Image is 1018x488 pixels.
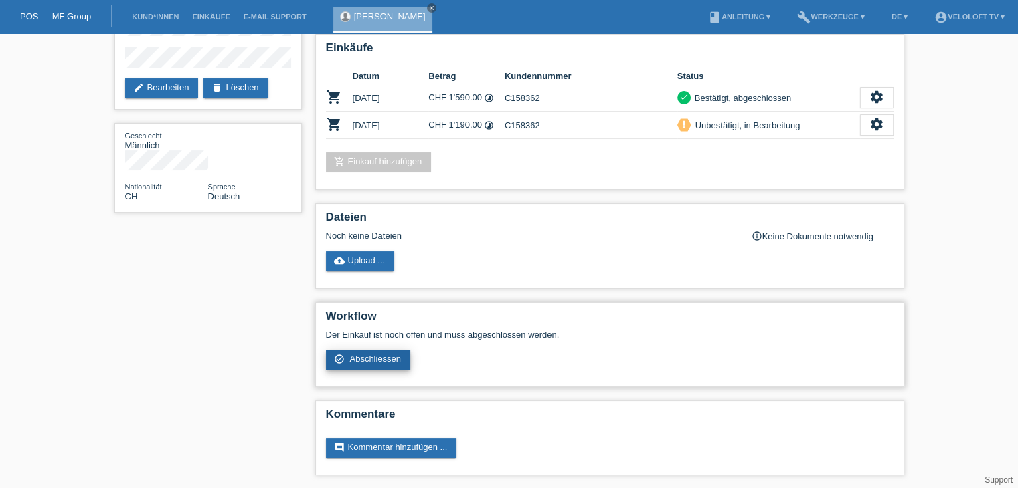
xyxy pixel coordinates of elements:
i: settings [869,90,884,104]
div: Bestätigt, abgeschlossen [691,91,792,105]
a: POS — MF Group [20,11,91,21]
div: Noch keine Dateien [326,231,735,241]
i: check [679,92,689,102]
h2: Workflow [326,310,894,330]
h2: Einkäufe [326,41,894,62]
div: Männlich [125,130,208,150]
i: settings [869,117,884,132]
i: edit [133,82,144,93]
i: Fixe Raten (24 Raten) [484,93,494,103]
i: delete [211,82,222,93]
td: C158362 [505,112,677,139]
td: [DATE] [353,112,429,139]
a: check_circle_outline Abschliessen [326,350,411,370]
span: Sprache [208,182,236,191]
th: Datum [353,68,429,84]
i: close [428,5,435,11]
i: POSP00027597 [326,116,342,132]
a: close [427,3,436,13]
i: add_shopping_cart [334,156,345,167]
a: Einkäufe [185,13,236,21]
span: Geschlecht [125,132,162,140]
div: Keine Dokumente notwendig [752,231,894,241]
i: info_outline [752,231,762,241]
td: C158362 [505,84,677,112]
i: book [708,11,722,24]
h2: Kommentare [326,408,894,428]
i: POSP00010255 [326,89,342,105]
a: Support [985,475,1013,485]
a: commentKommentar hinzufügen ... [326,438,457,458]
i: Fixe Raten (24 Raten) [484,120,494,130]
i: priority_high [679,120,689,129]
a: DE ▾ [885,13,914,21]
i: account_circle [934,11,948,24]
i: check_circle_outline [334,354,345,364]
span: Schweiz [125,191,138,201]
a: Kund*innen [125,13,185,21]
th: Kundennummer [505,68,677,84]
p: Der Einkauf ist noch offen und muss abgeschlossen werden. [326,330,894,340]
i: comment [334,442,345,453]
th: Status [677,68,860,84]
a: buildWerkzeuge ▾ [790,13,871,21]
i: cloud_upload [334,255,345,266]
a: account_circleVeloLoft TV ▾ [928,13,1011,21]
td: CHF 1'590.00 [428,84,505,112]
h2: Dateien [326,211,894,231]
a: editBearbeiten [125,78,199,98]
a: E-Mail Support [237,13,313,21]
a: cloud_uploadUpload ... [326,251,395,271]
div: Unbestätigt, in Bearbeitung [691,118,800,132]
span: Abschliessen [349,354,401,364]
a: deleteLöschen [203,78,268,98]
span: Nationalität [125,182,162,191]
td: [DATE] [353,84,429,112]
th: Betrag [428,68,505,84]
a: [PERSON_NAME] [354,11,426,21]
a: add_shopping_cartEinkauf hinzufügen [326,152,432,172]
td: CHF 1'190.00 [428,112,505,139]
a: bookAnleitung ▾ [701,13,777,21]
i: build [797,11,811,24]
span: Deutsch [208,191,240,201]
